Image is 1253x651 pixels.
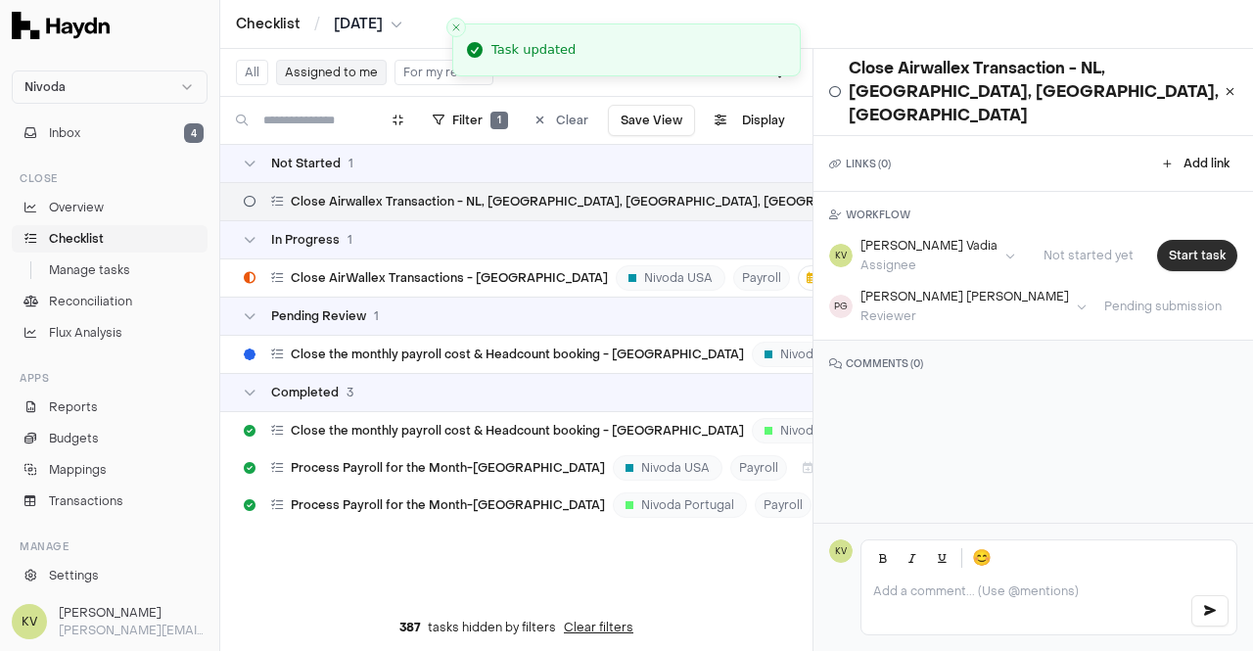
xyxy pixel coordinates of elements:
span: Not Started [271,156,341,171]
span: Process Payroll for the Month-[GEOGRAPHIC_DATA] [291,497,605,513]
a: Settings [12,562,208,589]
button: Clear filters [564,620,633,635]
div: Reviewer [860,308,1069,324]
nav: breadcrumb [236,15,402,34]
h3: [PERSON_NAME] [59,604,208,622]
span: Close the monthly payroll cost & Headcount booking - [GEOGRAPHIC_DATA] [291,347,744,362]
h1: Close Airwallex Transaction - NL, [GEOGRAPHIC_DATA], [GEOGRAPHIC_DATA], [GEOGRAPHIC_DATA] [849,57,1223,127]
div: Nivoda Portugal [752,418,886,443]
button: PG[PERSON_NAME] [PERSON_NAME]Reviewer [829,289,1087,324]
div: Close [12,163,208,194]
span: KV [12,604,47,639]
span: Filter [452,113,483,128]
span: 387 [399,620,420,635]
img: Haydn Logo [12,12,110,39]
button: Start task [1157,240,1237,271]
span: Not started yet [1028,248,1149,263]
button: Assigned to me [276,60,387,85]
span: Payroll [733,265,790,291]
a: Reports [12,394,208,421]
button: Close toast [446,18,466,37]
span: 3 [347,385,353,400]
a: Budgets [12,425,208,452]
button: Inbox4 [12,119,208,147]
div: Task updated [491,40,576,60]
span: Nivoda [24,79,66,95]
button: Add link [1155,152,1237,175]
span: [DATE] [334,15,383,34]
a: Reconciliation [12,288,208,315]
a: Checklist [236,15,301,34]
span: Checklist [49,230,104,248]
button: Filter1 [421,105,520,136]
div: Manage [12,531,208,562]
span: In Progress [271,232,340,248]
span: Payroll [730,455,787,481]
a: Flux Analysis [12,319,208,347]
div: Assignee [860,257,998,273]
button: Bold (Ctrl+B) [869,544,897,572]
button: Underline (Ctrl+U) [928,544,955,572]
span: Close the monthly payroll cost & Headcount booking - [GEOGRAPHIC_DATA] [291,423,744,439]
span: Pending Review [271,308,366,324]
span: [DATE] [807,270,866,286]
div: Apps [12,362,208,394]
div: [PERSON_NAME] [PERSON_NAME] [860,289,1069,304]
span: 1 [348,156,353,171]
h3: LINKS ( 0 ) [829,157,891,171]
div: Nivoda USA [752,342,861,367]
span: Settings [49,567,99,584]
span: Pending submission [1089,299,1237,314]
span: PG [829,295,853,318]
span: Inbox [49,124,80,142]
span: 😊 [972,546,992,570]
span: Completed [271,385,339,400]
div: Nivoda Portugal [613,492,747,518]
span: Manage tasks [49,261,130,279]
span: Flux Analysis [49,324,122,342]
button: Nivoda [12,70,208,104]
a: Manage tasks [12,256,208,284]
div: Nivoda USA [613,455,722,481]
span: Reconciliation [49,293,132,310]
span: Process Payroll for the Month-[GEOGRAPHIC_DATA] [291,460,605,476]
button: [DATE] [798,265,875,291]
h3: COMMENTS ( 0 ) [829,356,1237,372]
a: Overview [12,194,208,221]
a: Transactions [12,488,208,515]
span: Reports [49,398,98,416]
button: + [795,455,832,481]
div: tasks hidden by filters [220,604,812,651]
button: Display [703,105,797,136]
span: Close Airwallex Transaction - NL, [GEOGRAPHIC_DATA], [GEOGRAPHIC_DATA], [GEOGRAPHIC_DATA] [291,194,896,209]
button: 😊 [968,544,996,572]
span: / [310,14,324,33]
p: [PERSON_NAME][EMAIL_ADDRESS][DOMAIN_NAME] [59,622,208,639]
span: Budgets [49,430,99,447]
button: Save View [608,105,695,136]
span: 1 [348,232,352,248]
div: [PERSON_NAME] Vadia [860,238,998,254]
button: All [236,60,268,85]
span: KV [829,244,853,267]
a: Mappings [12,456,208,484]
span: Transactions [49,492,123,510]
button: Italic (Ctrl+I) [899,544,926,572]
div: Nivoda USA [616,265,725,291]
h3: WORKFLOW [829,208,1237,222]
span: Payroll [755,492,812,518]
span: Close AirWallex Transactions - [GEOGRAPHIC_DATA] [291,270,608,286]
a: Checklist [12,225,208,253]
button: KV[PERSON_NAME] VadiaAssignee [829,238,1015,273]
button: Clear [524,105,600,136]
span: 1 [490,112,508,129]
span: Mappings [49,461,107,479]
button: For my review [394,60,493,85]
span: KV [829,539,853,563]
span: 1 [374,308,379,324]
button: [DATE] [334,15,402,34]
span: Overview [49,199,104,216]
